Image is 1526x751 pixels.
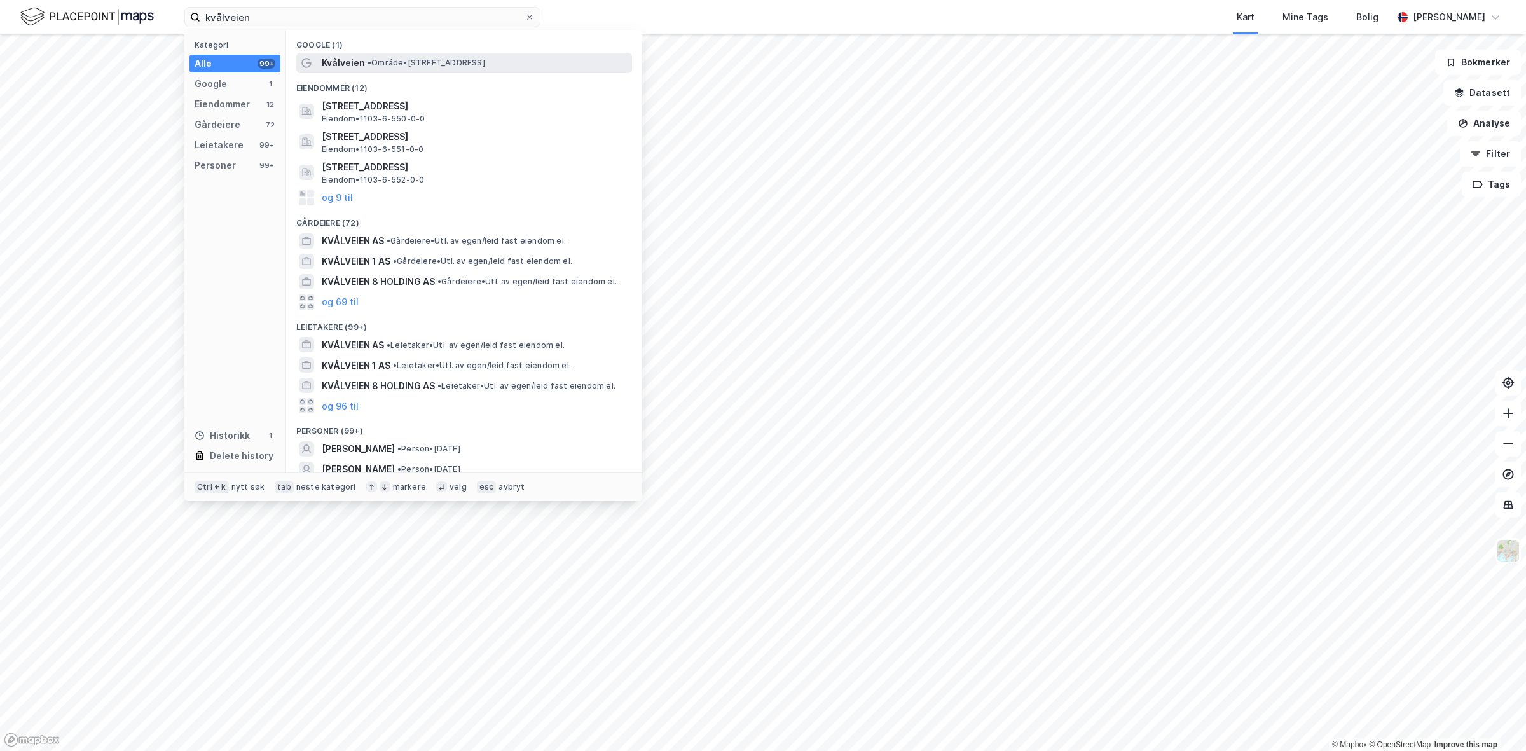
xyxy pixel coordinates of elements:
[450,482,467,492] div: velg
[322,144,423,155] span: Eiendom • 1103-6-551-0-0
[322,274,435,289] span: KVÅLVEIEN 8 HOLDING AS
[393,256,397,266] span: •
[397,444,401,453] span: •
[1332,740,1367,749] a: Mapbox
[195,76,227,92] div: Google
[1462,690,1526,751] div: Kontrollprogram for chat
[200,8,525,27] input: Søk på adresse, matrikkel, gårdeiere, leietakere eller personer
[195,117,240,132] div: Gårdeiere
[397,464,460,474] span: Person • [DATE]
[322,462,395,477] span: [PERSON_NAME]
[231,482,265,492] div: nytt søk
[437,381,615,391] span: Leietaker • Utl. av egen/leid fast eiendom el.
[322,358,390,373] span: KVÅLVEIEN 1 AS
[368,58,371,67] span: •
[286,416,642,439] div: Personer (99+)
[322,175,424,185] span: Eiendom • 1103-6-552-0-0
[1356,10,1378,25] div: Bolig
[1435,50,1521,75] button: Bokmerker
[393,256,572,266] span: Gårdeiere • Utl. av egen/leid fast eiendom el.
[397,464,401,474] span: •
[265,120,275,130] div: 72
[195,56,212,71] div: Alle
[393,361,397,370] span: •
[275,481,294,493] div: tab
[387,340,565,350] span: Leietaker • Utl. av egen/leid fast eiendom el.
[286,312,642,335] div: Leietakere (99+)
[1462,690,1526,751] iframe: Chat Widget
[437,277,441,286] span: •
[322,55,365,71] span: Kvålveien
[265,79,275,89] div: 1
[393,361,571,371] span: Leietaker • Utl. av egen/leid fast eiendom el.
[1460,141,1521,167] button: Filter
[286,30,642,53] div: Google (1)
[265,431,275,441] div: 1
[322,114,425,124] span: Eiendom • 1103-6-550-0-0
[322,233,384,249] span: KVÅLVEIEN AS
[210,448,273,464] div: Delete history
[322,294,359,310] button: og 69 til
[322,398,359,413] button: og 96 til
[437,277,617,287] span: Gårdeiere • Utl. av egen/leid fast eiendom el.
[387,340,390,350] span: •
[387,236,390,245] span: •
[322,190,353,205] button: og 9 til
[1282,10,1328,25] div: Mine Tags
[322,338,384,353] span: KVÅLVEIEN AS
[195,158,236,173] div: Personer
[258,140,275,150] div: 99+
[368,58,485,68] span: Område • [STREET_ADDRESS]
[397,444,460,454] span: Person • [DATE]
[195,428,250,443] div: Historikk
[1369,740,1431,749] a: OpenStreetMap
[195,40,280,50] div: Kategori
[258,160,275,170] div: 99+
[1237,10,1254,25] div: Kart
[286,208,642,231] div: Gårdeiere (72)
[296,482,356,492] div: neste kategori
[322,160,627,175] span: [STREET_ADDRESS]
[322,129,627,144] span: [STREET_ADDRESS]
[437,381,441,390] span: •
[322,99,627,114] span: [STREET_ADDRESS]
[265,99,275,109] div: 12
[1413,10,1485,25] div: [PERSON_NAME]
[322,254,390,269] span: KVÅLVEIEN 1 AS
[393,482,426,492] div: markere
[258,59,275,69] div: 99+
[4,733,60,747] a: Mapbox homepage
[1443,80,1521,106] button: Datasett
[1462,172,1521,197] button: Tags
[195,97,250,112] div: Eiendommer
[1447,111,1521,136] button: Analyse
[195,137,244,153] div: Leietakere
[195,481,229,493] div: Ctrl + k
[387,236,566,246] span: Gårdeiere • Utl. av egen/leid fast eiendom el.
[286,73,642,96] div: Eiendommer (12)
[20,6,154,28] img: logo.f888ab2527a4732fd821a326f86c7f29.svg
[1434,740,1497,749] a: Improve this map
[498,482,525,492] div: avbryt
[1496,539,1520,563] img: Z
[322,441,395,457] span: [PERSON_NAME]
[322,378,435,394] span: KVÅLVEIEN 8 HOLDING AS
[477,481,497,493] div: esc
